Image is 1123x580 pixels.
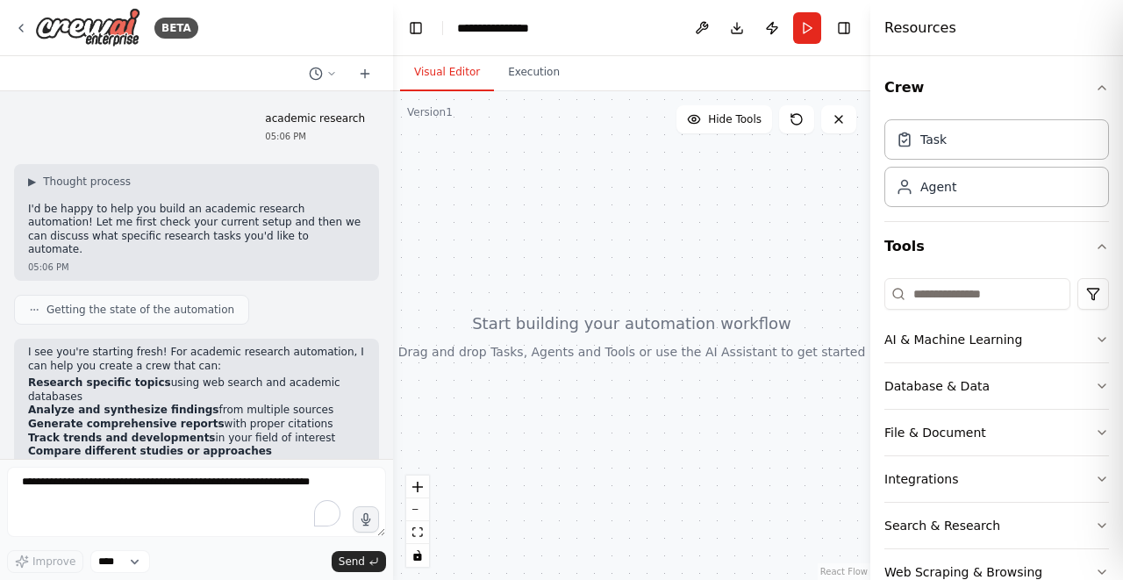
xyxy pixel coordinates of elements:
[832,16,856,40] button: Hide right sidebar
[28,376,171,389] strong: Research specific topics
[43,175,131,189] span: Thought process
[406,544,429,567] button: toggle interactivity
[35,8,140,47] img: Logo
[676,105,772,133] button: Hide Tools
[884,456,1109,502] button: Integrations
[406,498,429,521] button: zoom out
[407,105,453,119] div: Version 1
[884,410,1109,455] button: File & Document
[351,63,379,84] button: Start a new chat
[404,16,428,40] button: Hide left sidebar
[28,261,365,274] div: 05:06 PM
[884,503,1109,548] button: Search & Research
[884,317,1109,362] button: AI & Machine Learning
[884,63,1109,112] button: Crew
[28,175,131,189] button: ▶Thought process
[494,54,574,91] button: Execution
[28,404,218,416] strong: Analyze and synthesize findings
[28,418,365,432] li: with proper citations
[265,130,365,143] div: 05:06 PM
[265,112,365,126] p: academic research
[7,467,386,537] textarea: To enrich screen reader interactions, please activate Accessibility in Grammarly extension settings
[7,550,83,573] button: Improve
[920,178,956,196] div: Agent
[28,445,272,457] strong: Compare different studies or approaches
[406,476,429,567] div: React Flow controls
[28,418,225,430] strong: Generate comprehensive reports
[28,376,365,404] li: using web search and academic databases
[884,222,1109,271] button: Tools
[28,432,365,446] li: in your field of interest
[154,18,198,39] div: BETA
[457,19,547,37] nav: breadcrumb
[884,363,1109,409] button: Database & Data
[820,567,868,576] a: React Flow attribution
[28,346,365,373] p: I see you're starting fresh! For academic research automation, I can help you create a crew that ...
[708,112,762,126] span: Hide Tools
[332,551,386,572] button: Send
[884,112,1109,221] div: Crew
[28,432,216,444] strong: Track trends and developments
[28,175,36,189] span: ▶
[28,404,365,418] li: from multiple sources
[406,476,429,498] button: zoom in
[339,555,365,569] span: Send
[32,555,75,569] span: Improve
[46,303,234,317] span: Getting the state of the automation
[302,63,344,84] button: Switch to previous chat
[353,506,379,533] button: Click to speak your automation idea
[406,521,429,544] button: fit view
[920,131,947,148] div: Task
[400,54,494,91] button: Visual Editor
[884,18,956,39] h4: Resources
[28,203,365,257] p: I'd be happy to help you build an academic research automation! Let me first check your current s...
